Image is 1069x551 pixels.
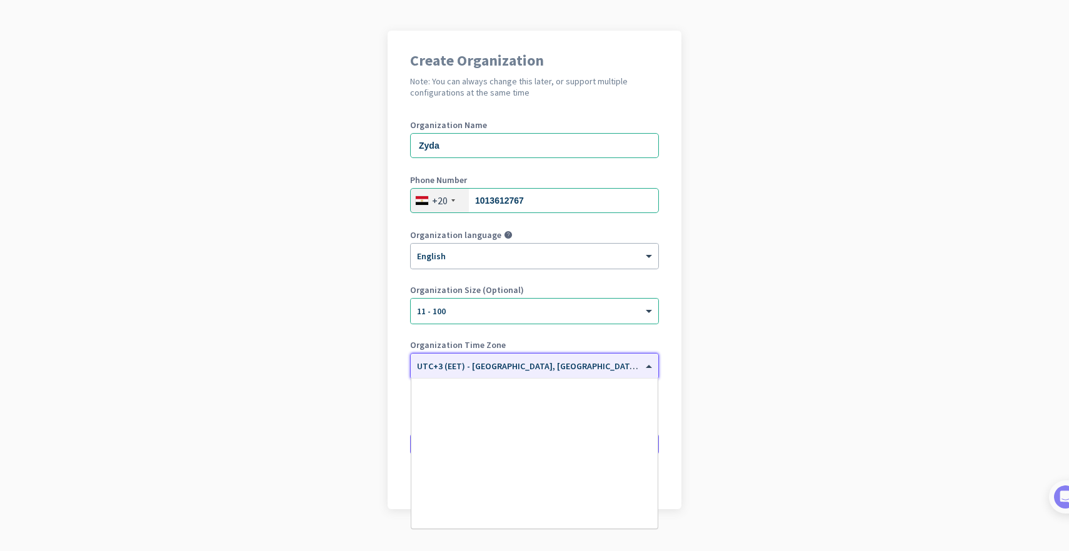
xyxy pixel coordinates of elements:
[410,340,659,349] label: Organization Time Zone
[410,121,659,129] label: Organization Name
[432,194,448,207] div: +20
[504,231,513,239] i: help
[410,176,659,184] label: Phone Number
[410,231,501,239] label: Organization language
[410,285,659,294] label: Organization Size (Optional)
[410,433,659,455] button: Create Organization
[410,76,659,98] h2: Note: You can always change this later, or support multiple configurations at the same time
[411,379,658,529] div: Options List
[410,133,659,158] input: What is the name of your organization?
[410,53,659,68] h1: Create Organization
[410,188,659,213] input: 2 34567890
[410,478,659,487] div: Go back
